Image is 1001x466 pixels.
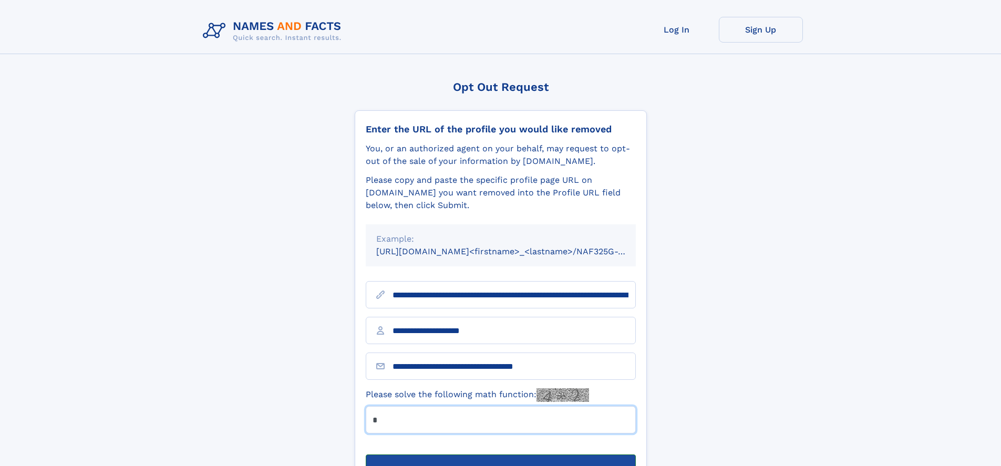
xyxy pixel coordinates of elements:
[199,17,350,45] img: Logo Names and Facts
[355,80,647,94] div: Opt Out Request
[366,174,636,212] div: Please copy and paste the specific profile page URL on [DOMAIN_NAME] you want removed into the Pr...
[719,17,803,43] a: Sign Up
[366,142,636,168] div: You, or an authorized agent on your behalf, may request to opt-out of the sale of your informatio...
[366,123,636,135] div: Enter the URL of the profile you would like removed
[366,388,589,402] label: Please solve the following math function:
[635,17,719,43] a: Log In
[376,246,656,256] small: [URL][DOMAIN_NAME]<firstname>_<lastname>/NAF325G-xxxxxxxx
[376,233,625,245] div: Example:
